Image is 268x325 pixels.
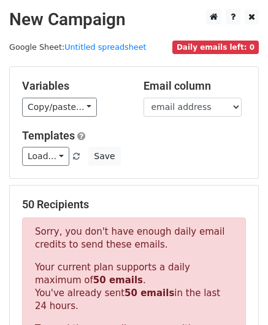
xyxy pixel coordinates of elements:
strong: 50 emails [93,275,143,286]
p: Your current plan supports a daily maximum of . You've already sent in the last 24 hours. [35,261,233,313]
a: Untitled spreadsheet [64,42,146,52]
small: Google Sheet: [9,42,147,52]
span: Daily emails left: 0 [172,41,259,54]
strong: 50 emails [124,288,174,299]
p: Sorry, you don't have enough daily email credits to send these emails. [35,225,233,251]
h5: Email column [144,79,247,93]
a: Templates [22,129,75,142]
h5: 50 Recipients [22,198,246,211]
button: Save [88,147,120,166]
h2: New Campaign [9,9,259,30]
a: Copy/paste... [22,98,97,117]
a: Load... [22,147,69,166]
h5: Variables [22,79,125,93]
a: Daily emails left: 0 [172,42,259,52]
